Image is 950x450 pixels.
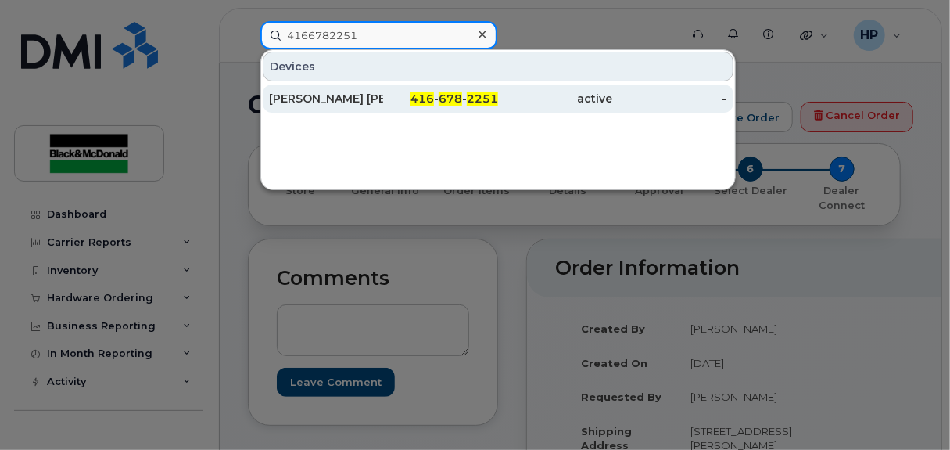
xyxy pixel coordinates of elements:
[263,85,733,113] a: [PERSON_NAME] [PERSON_NAME]416-678-2251active-
[498,91,612,106] div: active
[439,92,462,106] span: 678
[410,92,434,106] span: 416
[269,91,383,106] div: [PERSON_NAME] [PERSON_NAME]
[467,92,498,106] span: 2251
[263,52,733,81] div: Devices
[383,91,497,106] div: - -
[612,91,726,106] div: -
